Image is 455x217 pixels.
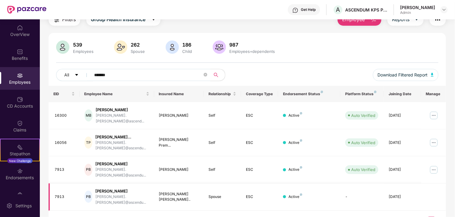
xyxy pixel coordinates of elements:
span: close-circle [204,73,207,76]
span: caret-down [151,17,156,22]
div: ESC [246,113,274,118]
div: [PERSON_NAME].[PERSON_NAME]@ascendu... [95,140,149,151]
img: svg+xml;base64,PHN2ZyB4bWxucz0iaHR0cDovL3d3dy53My5vcmcvMjAwMC9zdmciIHdpZHRoPSIyNCIgaGVpZ2h0PSIyNC... [434,16,441,24]
span: Relationship [208,92,232,96]
div: [DATE] [389,167,416,173]
img: svg+xml;base64,PHN2ZyB4bWxucz0iaHR0cDovL3d3dy53My5vcmcvMjAwMC9zdmciIHdpZHRoPSI4IiBoZWlnaHQ9IjgiIH... [321,91,323,93]
img: svg+xml;base64,PHN2ZyBpZD0iSG9tZSIgeG1sbnM9Imh0dHA6Ly93d3cudzMub3JnLzIwMDAvc3ZnIiB3aWR0aD0iMjAiIG... [17,25,23,31]
th: Employee Name [80,86,154,102]
div: [PERSON_NAME] [95,161,149,167]
div: Spouse [208,194,236,200]
img: svg+xml;base64,PHN2ZyB4bWxucz0iaHR0cDovL3d3dy53My5vcmcvMjAwMC9zdmciIHhtbG5zOnhsaW5rPSJodHRwOi8vd3... [166,40,179,54]
button: search [210,69,225,81]
span: caret-down [75,73,79,78]
div: Employees [72,49,95,54]
div: Employees+dependents [228,49,276,54]
div: TP [84,137,92,149]
div: [PERSON_NAME].[PERSON_NAME]@ascendu... [95,194,149,206]
button: Download Filtered Report [373,69,439,81]
span: Employee [342,16,365,23]
img: manageButton [429,138,439,147]
div: PB [84,191,92,203]
div: Active [288,140,302,146]
img: svg+xml;base64,PHN2ZyB4bWxucz0iaHR0cDovL3d3dy53My5vcmcvMjAwMC9zdmciIHhtbG5zOnhsaW5rPSJodHRwOi8vd3... [114,40,127,54]
img: svg+xml;base64,PHN2ZyBpZD0iQ2xhaW0iIHhtbG5zPSJodHRwOi8vd3d3LnczLm9yZy8yMDAwL3N2ZyIgd2lkdGg9IjIwIi... [17,120,23,126]
span: All [64,72,69,78]
th: Insured Name [154,86,204,102]
div: ESC [246,167,274,173]
div: [PERSON_NAME] Prem... [159,137,199,148]
div: Platform Status [345,92,379,96]
div: Child [181,49,193,54]
img: svg+xml;base64,PHN2ZyB4bWxucz0iaHR0cDovL3d3dy53My5vcmcvMjAwMC9zdmciIHdpZHRoPSIyMSIgaGVpZ2h0PSIyMC... [17,144,23,150]
div: Self [208,140,236,146]
img: svg+xml;base64,PHN2ZyB4bWxucz0iaHR0cDovL3d3dy53My5vcmcvMjAwMC9zdmciIHdpZHRoPSI4IiBoZWlnaHQ9IjgiIH... [300,193,302,196]
div: 539 [72,42,95,48]
th: Relationship [204,86,241,102]
div: Settings [14,203,33,209]
span: caret-down [414,17,419,22]
div: 16300 [55,113,75,118]
span: Download Filtered Report [378,72,428,78]
div: Active [288,167,302,173]
th: Manage [421,86,446,102]
div: ASCENDUM KPS PRIVATE LIMITED [345,7,387,13]
div: [PERSON_NAME] [159,113,199,118]
th: Coverage Type [241,86,278,102]
img: manageButton [429,111,439,120]
img: svg+xml;base64,PHN2ZyBpZD0iTXlfT3JkZXJzIiBkYXRhLW5hbWU9Ik15IE9yZGVycyIgeG1sbnM9Imh0dHA6Ly93d3cudz... [17,192,23,198]
div: Get Help [301,7,316,12]
div: Auto Verified [351,112,375,118]
span: EID [53,92,70,96]
div: 7913 [55,194,75,200]
img: svg+xml;base64,PHN2ZyB4bWxucz0iaHR0cDovL3d3dy53My5vcmcvMjAwMC9zdmciIHdpZHRoPSI4IiBoZWlnaHQ9IjgiIH... [374,91,377,93]
div: 7913 [55,167,75,173]
img: svg+xml;base64,PHN2ZyB4bWxucz0iaHR0cDovL3d3dy53My5vcmcvMjAwMC9zdmciIHdpZHRoPSI4IiBoZWlnaHQ9IjgiIH... [300,166,302,169]
div: [DATE] [389,194,416,200]
img: svg+xml;base64,PHN2ZyB4bWxucz0iaHR0cDovL3d3dy53My5vcmcvMjAwMC9zdmciIHhtbG5zOnhsaW5rPSJodHRwOi8vd3... [213,40,226,54]
span: Reports [392,16,409,23]
th: Joining Date [384,86,421,102]
div: Auto Verified [351,167,375,173]
td: - [340,183,384,211]
div: Self [208,113,236,118]
img: svg+xml;base64,PHN2ZyB4bWxucz0iaHR0cDovL3d3dy53My5vcmcvMjAwMC9zdmciIHhtbG5zOnhsaW5rPSJodHRwOi8vd3... [56,40,69,54]
img: svg+xml;base64,PHN2ZyBpZD0iRW5kb3JzZW1lbnRzIiB4bWxucz0iaHR0cDovL3d3dy53My5vcmcvMjAwMC9zdmciIHdpZH... [17,168,23,174]
span: Employee Name [84,92,145,96]
div: [PERSON_NAME] [400,5,435,10]
img: svg+xml;base64,PHN2ZyB4bWxucz0iaHR0cDovL3d3dy53My5vcmcvMjAwMC9zdmciIHdpZHRoPSI4IiBoZWlnaHQ9IjgiIH... [300,112,302,115]
div: [DATE] [389,113,416,118]
div: 16056 [55,140,75,146]
img: svg+xml;base64,PHN2ZyBpZD0iSGVscC0zMngzMiIgeG1sbnM9Imh0dHA6Ly93d3cudzMub3JnLzIwMDAvc3ZnIiB3aWR0aD... [292,7,298,13]
img: svg+xml;base64,PHN2ZyB4bWxucz0iaHR0cDovL3d3dy53My5vcmcvMjAwMC9zdmciIHdpZHRoPSI4IiBoZWlnaHQ9IjgiIH... [300,139,302,142]
th: EID [49,86,80,102]
div: Active [288,113,302,118]
div: [PERSON_NAME] [95,188,149,194]
span: close-circle [204,72,207,78]
img: New Pazcare Logo [7,6,46,14]
div: 186 [181,42,193,48]
span: A [336,6,340,13]
img: svg+xml;base64,PHN2ZyB4bWxucz0iaHR0cDovL3d3dy53My5vcmcvMjAwMC9zdmciIHhtbG5zOnhsaW5rPSJodHRwOi8vd3... [431,73,434,76]
img: svg+xml;base64,PHN2ZyBpZD0iU2V0dGluZy0yMHgyMCIgeG1sbnM9Imh0dHA6Ly93d3cudzMub3JnLzIwMDAvc3ZnIiB3aW... [6,203,12,209]
div: Self [208,167,236,173]
button: Employee [338,14,381,26]
div: Spouse [130,49,146,54]
div: Stepathon [1,151,39,157]
button: Reportscaret-down [387,14,424,26]
div: Active [288,194,302,200]
div: [DATE] [389,140,416,146]
img: svg+xml;base64,PHN2ZyBpZD0iRW1wbG95ZWVzIiB4bWxucz0iaHR0cDovL3d3dy53My5vcmcvMjAwMC9zdmciIHdpZHRoPS... [17,73,23,79]
span: Group Health Insurance [91,16,146,23]
div: ESC [246,140,274,146]
div: [PERSON_NAME].[PERSON_NAME]@ascend... [96,113,149,124]
div: PB [84,164,92,176]
div: MB [84,109,93,121]
div: Endorsement Status [283,92,336,96]
span: Filters [62,16,76,23]
div: Auto Verified [351,140,375,146]
div: [PERSON_NAME].[PERSON_NAME]@ascendu... [95,167,149,178]
div: Admin [400,10,435,15]
div: [PERSON_NAME] [PERSON_NAME].. [159,191,199,203]
div: [PERSON_NAME]... [95,134,149,140]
